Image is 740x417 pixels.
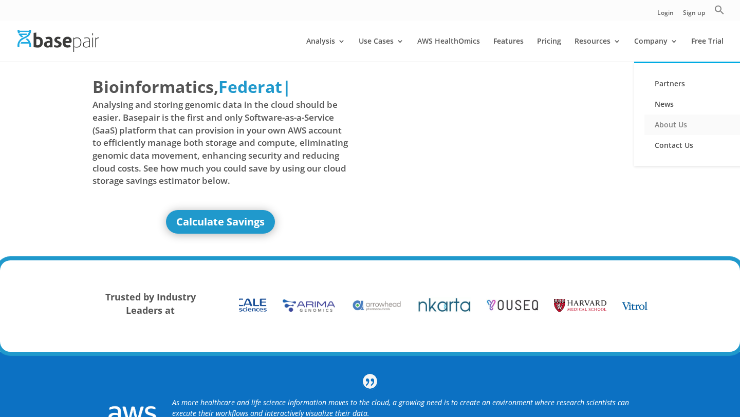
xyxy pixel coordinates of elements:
a: Search Icon Link [714,5,725,21]
span: Federat [218,75,282,98]
strong: Trusted by Industry Leaders at [105,291,196,316]
a: Resources [575,37,621,62]
svg: Search [714,5,725,15]
a: Company [634,37,678,62]
span: Bioinformatics, [92,75,218,99]
a: Use Cases [359,37,404,62]
a: Login [657,10,674,21]
a: Free Trial [691,37,724,62]
a: AWS HealthOmics [417,37,480,62]
a: Analysis [306,37,345,62]
iframe: Drift Widget Chat Controller [543,343,728,405]
a: Pricing [537,37,561,62]
a: Calculate Savings [166,210,275,234]
span: Analysing and storing genomic data in the cloud should be easier. Basepair is the first and only ... [92,99,348,187]
span: | [282,75,291,98]
img: Basepair [17,30,99,52]
iframe: Basepair - NGS Analysis Simplified [378,75,634,219]
a: Sign up [683,10,705,21]
a: Features [493,37,524,62]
